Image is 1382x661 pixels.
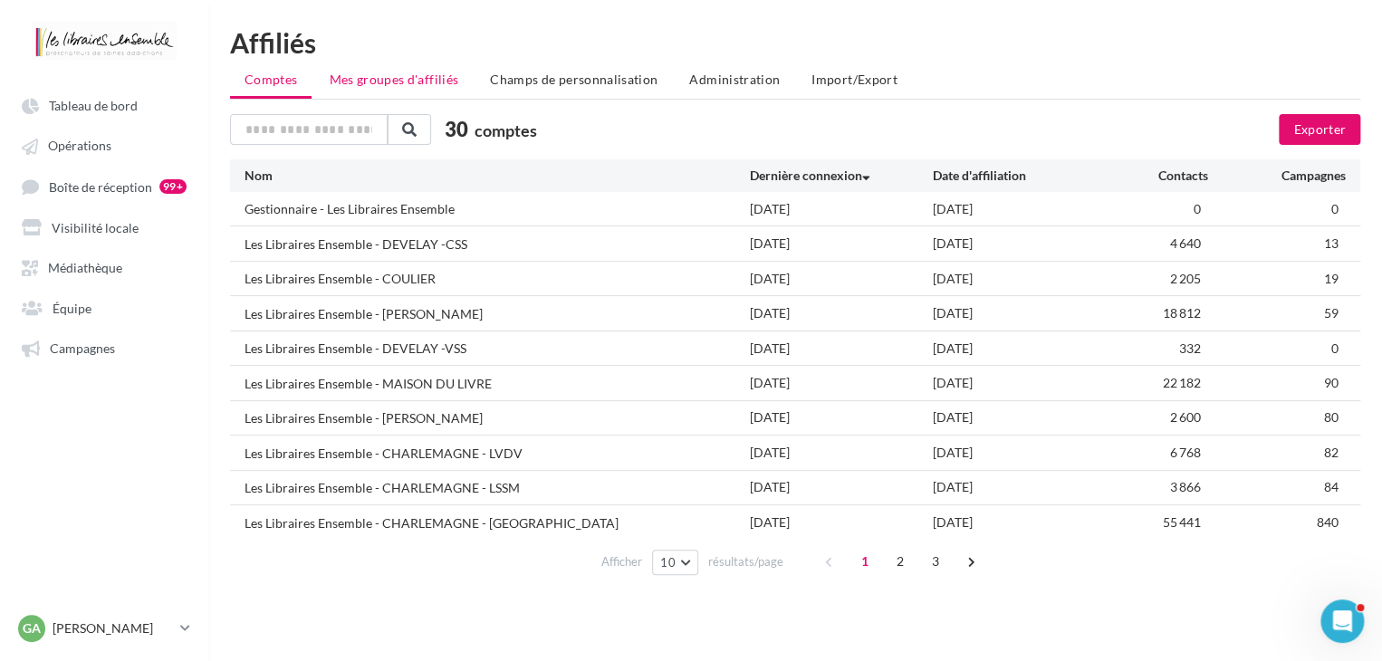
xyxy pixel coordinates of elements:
[245,305,483,323] div: Les Libraires Ensemble - [PERSON_NAME]
[53,300,91,315] span: Équipe
[245,375,492,393] div: Les Libraires Ensemble - MAISON DU LIVRE
[933,304,1117,322] div: [DATE]
[490,72,657,87] span: Champs de personnalisation
[11,291,197,323] a: Équipe
[749,478,933,496] div: [DATE]
[1331,340,1339,356] span: 0
[11,250,197,283] a: Médiathèque
[749,270,933,288] div: [DATE]
[1324,479,1339,494] span: 84
[933,235,1117,253] div: [DATE]
[749,167,933,185] div: Dernière connexion
[933,200,1117,218] div: [DATE]
[1208,167,1346,185] div: Campagnes
[933,374,1117,392] div: [DATE]
[749,408,933,426] div: [DATE]
[1324,235,1339,251] span: 13
[11,169,197,203] a: Boîte de réception 99+
[1324,445,1339,460] span: 82
[601,553,642,570] span: Afficher
[850,547,879,576] span: 1
[11,210,197,243] a: Visibilité locale
[245,340,466,358] div: Les Libraires Ensemble - DEVELAY -VSS
[749,235,933,253] div: [DATE]
[1179,340,1201,356] span: 332
[1331,201,1339,216] span: 0
[11,89,197,121] a: Tableau de bord
[159,179,187,194] div: 99+
[652,550,698,575] button: 10
[933,478,1117,496] div: [DATE]
[749,304,933,322] div: [DATE]
[933,340,1117,358] div: [DATE]
[1163,514,1201,530] span: 55 441
[245,514,619,532] div: Les Libraires Ensemble - CHARLEMAGNE - [GEOGRAPHIC_DATA]
[1170,479,1201,494] span: 3 866
[933,270,1117,288] div: [DATE]
[245,445,523,463] div: Les Libraires Ensemble - CHARLEMAGNE - LVDV
[329,72,458,87] span: Mes groupes d'affiliés
[660,555,676,570] span: 10
[933,513,1117,532] div: [DATE]
[230,29,1360,56] div: Affiliés
[245,235,467,254] div: Les Libraires Ensemble - DEVELAY -CSS
[1324,375,1339,390] span: 90
[1324,409,1339,425] span: 80
[708,553,783,570] span: résultats/page
[1117,167,1208,185] div: Contacts
[921,547,950,576] span: 3
[886,547,915,576] span: 2
[49,178,152,194] span: Boîte de réception
[1170,271,1201,286] span: 2 205
[749,340,933,358] div: [DATE]
[1324,305,1339,321] span: 59
[749,374,933,392] div: [DATE]
[1163,305,1201,321] span: 18 812
[1170,409,1201,425] span: 2 600
[14,611,194,646] a: GA [PERSON_NAME]
[245,200,455,218] div: Gestionnaire - Les Libraires Ensemble
[11,330,197,363] a: Campagnes
[11,129,197,161] a: Opérations
[475,120,537,140] span: comptes
[811,72,897,87] span: Import/Export
[1317,514,1339,530] span: 840
[933,408,1117,426] div: [DATE]
[245,167,749,185] div: Nom
[933,444,1117,462] div: [DATE]
[933,167,1117,185] div: Date d'affiliation
[445,115,468,143] span: 30
[245,270,436,288] div: Les Libraires Ensemble - COULIER
[245,479,520,497] div: Les Libraires Ensemble - CHARLEMAGNE - LSSM
[49,98,138,113] span: Tableau de bord
[689,72,780,87] span: Administration
[1320,599,1364,643] iframe: Intercom live chat
[1324,271,1339,286] span: 19
[52,219,139,235] span: Visibilité locale
[23,619,41,637] span: GA
[749,444,933,462] div: [DATE]
[48,260,122,275] span: Médiathèque
[749,513,933,532] div: [DATE]
[245,409,483,427] div: Les Libraires Ensemble - [PERSON_NAME]
[1170,235,1201,251] span: 4 640
[48,139,111,154] span: Opérations
[1170,445,1201,460] span: 6 768
[749,200,933,218] div: [DATE]
[53,619,173,637] p: [PERSON_NAME]
[1194,201,1201,216] span: 0
[1163,375,1201,390] span: 22 182
[1279,114,1360,145] button: Exporter
[50,340,115,356] span: Campagnes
